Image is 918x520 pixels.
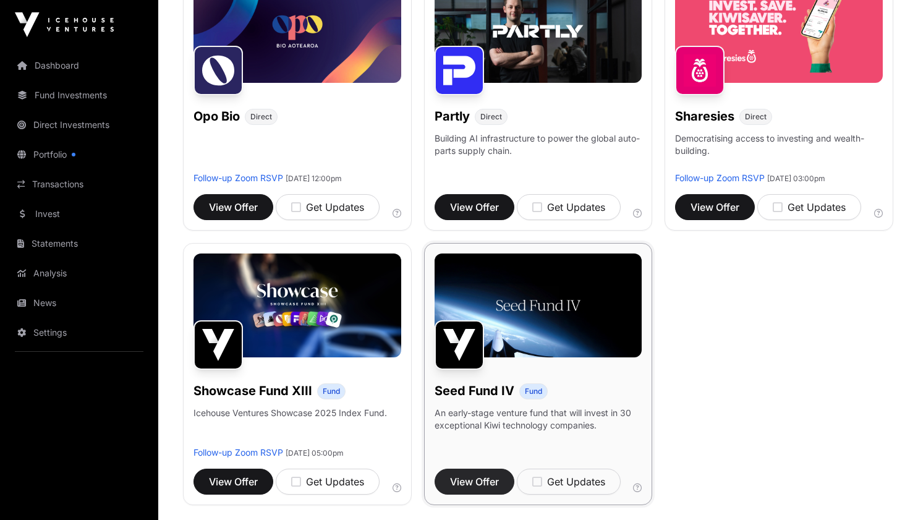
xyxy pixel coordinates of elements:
a: Dashboard [10,52,148,79]
span: Fund [525,386,542,396]
button: View Offer [193,194,273,220]
span: View Offer [450,474,499,489]
span: Direct [745,112,767,122]
div: Get Updates [773,200,846,215]
h1: Seed Fund IV [435,382,514,399]
button: Get Updates [757,194,861,220]
a: News [10,289,148,317]
a: Follow-up Zoom RSVP [193,447,283,458]
button: Get Updates [517,469,621,495]
a: Fund Investments [10,82,148,109]
img: Opo Bio [193,46,243,95]
img: Showcase-Fund-Banner-1.jpg [193,254,401,357]
p: An early-stage venture fund that will invest in 30 exceptional Kiwi technology companies. [435,407,642,432]
span: [DATE] 03:00pm [767,174,825,183]
button: Get Updates [276,194,380,220]
p: Democratising access to investing and wealth-building. [675,132,883,172]
a: Transactions [10,171,148,198]
a: Settings [10,319,148,346]
div: Get Updates [532,200,605,215]
span: View Offer [450,200,499,215]
img: Icehouse Ventures Logo [15,12,114,37]
span: [DATE] 12:00pm [286,174,342,183]
img: Seed-Fund-4_Banner.jpg [435,254,642,357]
a: Direct Investments [10,111,148,139]
img: Showcase Fund XIII [193,320,243,370]
button: Get Updates [276,469,380,495]
h1: Opo Bio [193,108,240,125]
h1: Sharesies [675,108,734,125]
div: Get Updates [532,474,605,489]
p: Icehouse Ventures Showcase 2025 Index Fund. [193,407,387,419]
a: Follow-up Zoom RSVP [193,173,283,183]
button: View Offer [193,469,273,495]
span: View Offer [209,474,258,489]
button: View Offer [435,194,514,220]
span: View Offer [691,200,739,215]
img: Seed Fund IV [435,320,484,370]
a: Analysis [10,260,148,287]
button: Get Updates [517,194,621,220]
div: Get Updates [291,200,364,215]
span: Fund [323,386,340,396]
img: Partly [435,46,484,95]
a: Portfolio [10,141,148,168]
h1: Partly [435,108,470,125]
button: View Offer [435,469,514,495]
a: Follow-up Zoom RSVP [675,173,765,183]
button: View Offer [675,194,755,220]
h1: Showcase Fund XIII [193,382,312,399]
span: Direct [250,112,272,122]
span: View Offer [209,200,258,215]
img: Sharesies [675,46,725,95]
span: [DATE] 05:00pm [286,448,344,458]
a: Invest [10,200,148,228]
span: Direct [480,112,502,122]
p: Building AI infrastructure to power the global auto-parts supply chain. [435,132,642,172]
a: Statements [10,230,148,257]
div: Get Updates [291,474,364,489]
